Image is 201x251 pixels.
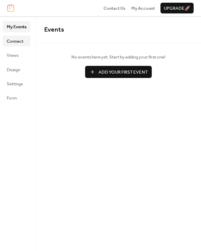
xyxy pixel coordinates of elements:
span: Views [7,52,18,59]
span: Events [44,24,64,36]
a: Connect [3,36,30,46]
span: Design [7,67,20,73]
a: Add Your First Event [44,66,193,78]
a: Views [3,50,30,60]
a: Form [3,92,30,103]
a: Design [3,64,30,75]
span: Upgrade 🚀 [164,5,190,12]
span: Add Your First Event [98,69,148,76]
a: My Account [131,5,155,11]
span: Settings [7,81,23,87]
a: Settings [3,78,30,89]
button: Add Your First Event [85,66,152,78]
img: logo [7,4,14,12]
span: Form [7,95,17,101]
span: My Account [131,5,155,12]
span: My Events [7,24,26,30]
span: Connect [7,38,23,45]
a: My Events [3,21,30,32]
a: Contact Us [104,5,126,11]
span: No events here yet. Start by adding your first one! [44,54,193,60]
span: Contact Us [104,5,126,12]
button: Upgrade🚀 [160,3,194,13]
